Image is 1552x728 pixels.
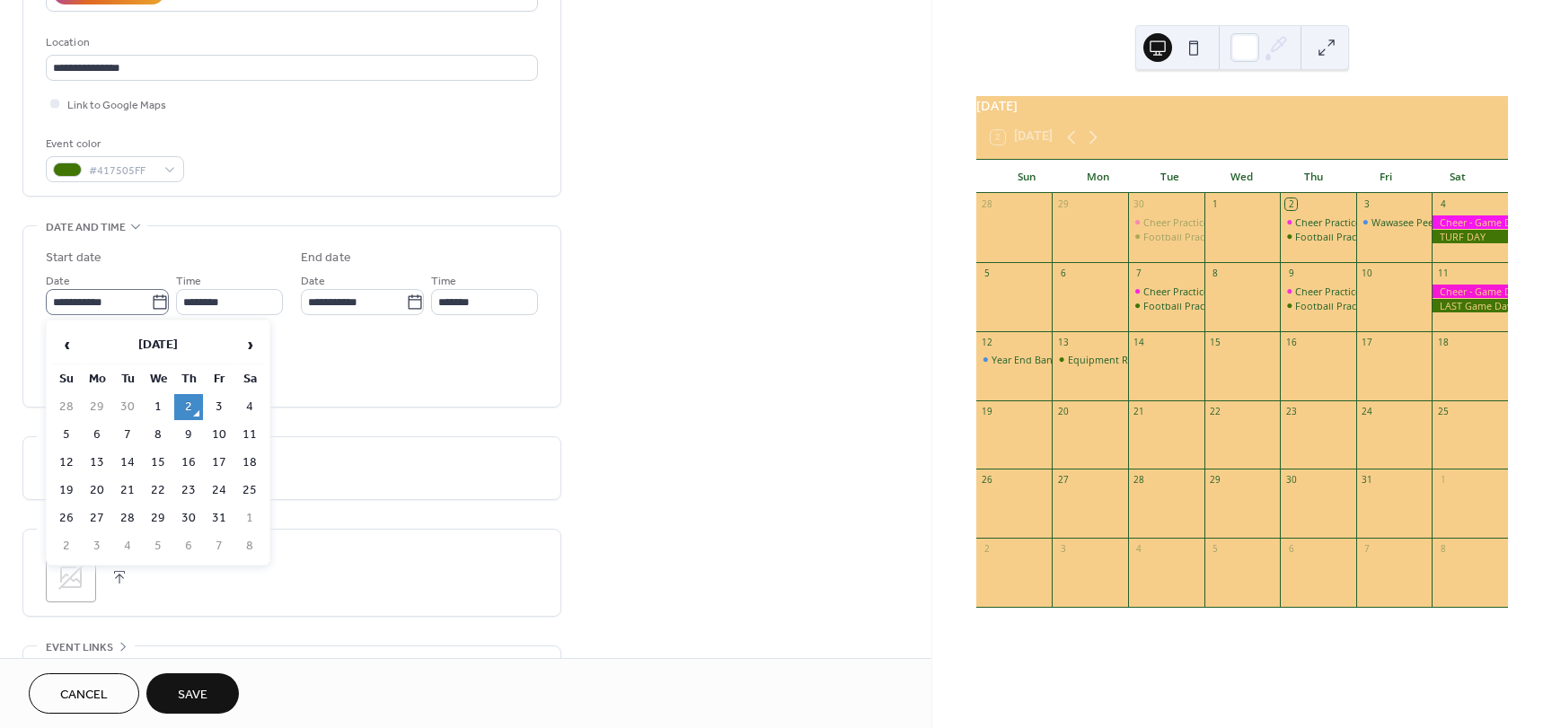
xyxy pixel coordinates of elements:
div: 8 [1437,543,1450,556]
td: 8 [235,533,264,559]
div: Mon [1063,160,1134,194]
div: Year End Banquet [992,353,1074,366]
td: 2 [52,533,81,559]
div: 23 [1285,405,1298,417]
div: 28 [1133,474,1145,487]
div: 17 [1361,336,1373,348]
div: 2 [981,543,993,556]
span: Date [46,272,70,291]
div: Cheer - Game Day - TURF DAY [1432,215,1508,229]
td: 10 [205,422,234,448]
td: 24 [205,478,234,504]
td: 2 [174,394,203,420]
td: 12 [52,450,81,476]
th: Tu [113,366,142,392]
div: 30 [1285,474,1298,487]
td: 4 [113,533,142,559]
td: 14 [113,450,142,476]
td: 8 [144,422,172,448]
td: 6 [83,422,111,448]
span: › [236,327,263,363]
div: Year End Banquet [976,353,1053,366]
div: Cheer Practice [1280,215,1356,229]
div: 15 [1209,336,1221,348]
span: Link to Google Maps [67,96,166,115]
div: Sun [991,160,1063,194]
div: 18 [1437,336,1450,348]
div: Wawasee Peewee Tailgate Party [1356,215,1433,229]
td: 30 [174,505,203,531]
div: Football Practice [1295,299,1372,312]
td: 28 [52,394,81,420]
a: Cancel [29,673,139,714]
div: Cheer Practice [1280,285,1356,298]
div: Tue [1134,160,1206,194]
div: Fri [1350,160,1422,194]
td: 7 [113,422,142,448]
div: 14 [1133,336,1145,348]
div: 19 [981,405,993,417]
div: 28 [981,198,993,211]
span: Event links [46,638,113,657]
div: 10 [1361,267,1373,279]
span: Date and time [46,218,126,237]
th: We [144,366,172,392]
div: Thu [1278,160,1350,194]
div: Football Practice [1128,299,1204,312]
div: 2 [1285,198,1298,211]
td: 31 [205,505,234,531]
div: Cheer - Game Day [1432,285,1508,298]
div: TURF DAY [1432,230,1508,243]
div: 26 [981,474,993,487]
td: 25 [235,478,264,504]
td: 26 [52,505,81,531]
div: [DATE] [976,96,1508,116]
div: Equipment Return [1052,353,1128,366]
div: 22 [1209,405,1221,417]
div: 24 [1361,405,1373,417]
td: 18 [235,450,264,476]
td: 7 [205,533,234,559]
div: 4 [1437,198,1450,211]
td: 16 [174,450,203,476]
div: Wed [1206,160,1278,194]
div: End date [301,249,351,268]
div: 29 [1057,198,1070,211]
div: 5 [981,267,993,279]
td: 4 [235,394,264,420]
td: 9 [174,422,203,448]
span: #417505FF [89,162,155,180]
td: 30 [113,394,142,420]
th: Fr [205,366,234,392]
span: Time [176,272,201,291]
div: Football Practice [1280,299,1356,312]
td: 28 [113,505,142,531]
div: Cheer Practice [1295,285,1361,298]
td: 11 [235,422,264,448]
div: 1 [1437,474,1450,487]
div: 1 [1209,198,1221,211]
td: 15 [144,450,172,476]
td: 1 [235,505,264,531]
div: Equipment Return [1068,353,1153,366]
div: 6 [1285,543,1298,556]
td: 3 [83,533,111,559]
div: 30 [1133,198,1145,211]
div: 16 [1285,336,1298,348]
div: Cheer Practice [1128,215,1204,229]
div: Football Practice [1295,230,1372,243]
td: 17 [205,450,234,476]
div: Football Practice [1128,230,1204,243]
div: Cheer Practice [1128,285,1204,298]
div: 20 [1057,405,1070,417]
div: Event color [46,135,181,153]
td: 23 [174,478,203,504]
th: Su [52,366,81,392]
span: Date [301,272,325,291]
div: 6 [1057,267,1070,279]
div: 31 [1361,474,1373,487]
td: 5 [144,533,172,559]
td: 29 [83,394,111,420]
span: Save [178,686,207,705]
div: 3 [1361,198,1373,211]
